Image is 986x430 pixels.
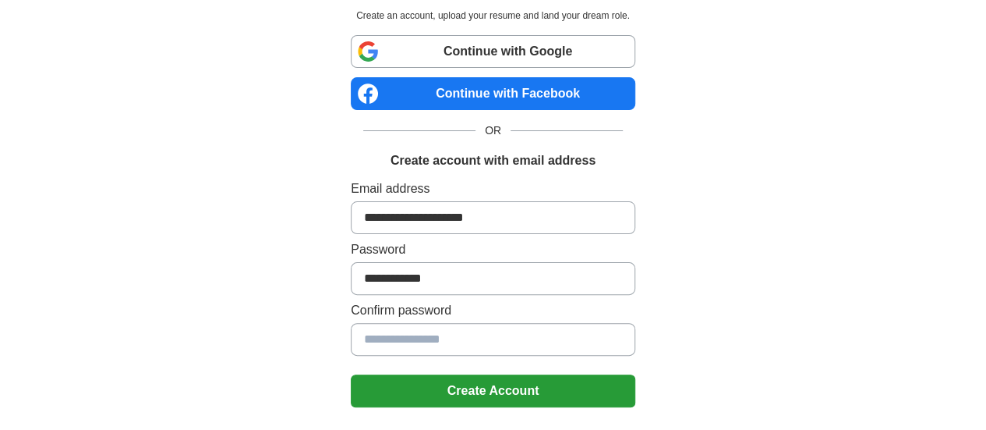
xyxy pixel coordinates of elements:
button: Create Account [351,375,635,407]
label: Password [351,240,635,259]
p: Create an account, upload your resume and land your dream role. [354,9,632,23]
span: OR [475,123,511,139]
label: Email address [351,179,635,198]
label: Confirm password [351,301,635,320]
h1: Create account with email address [391,151,595,170]
a: Continue with Facebook [351,77,635,110]
a: Continue with Google [351,35,635,68]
